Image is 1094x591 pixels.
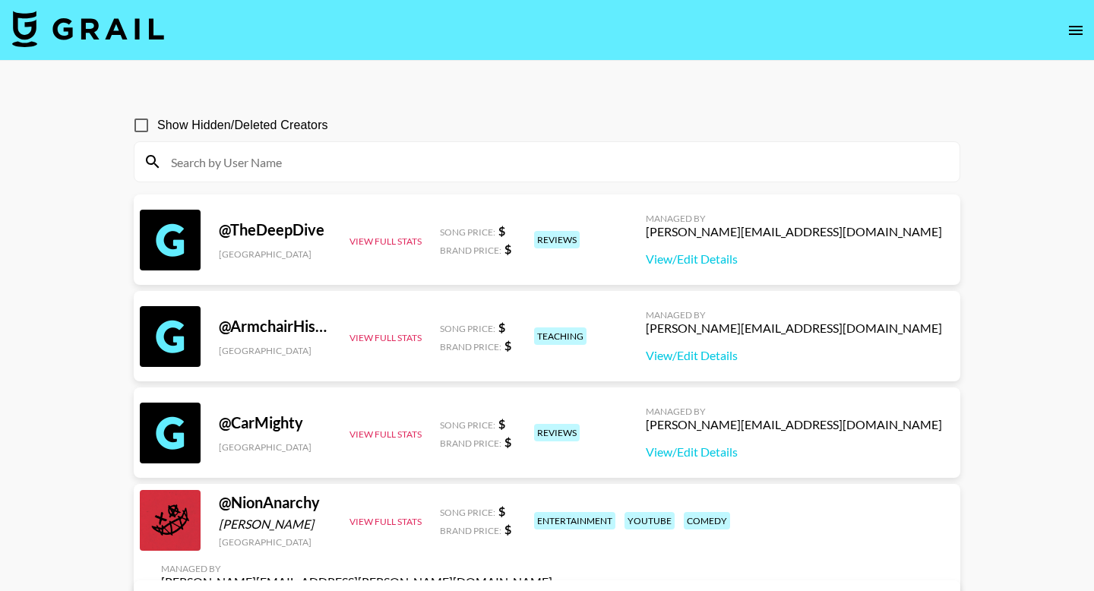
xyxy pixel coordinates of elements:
div: [PERSON_NAME] [219,517,331,532]
span: Brand Price: [440,525,501,536]
div: [PERSON_NAME][EMAIL_ADDRESS][DOMAIN_NAME] [646,321,942,336]
button: View Full Stats [349,516,422,527]
div: [GEOGRAPHIC_DATA] [219,536,331,548]
button: View Full Stats [349,428,422,440]
strong: $ [498,320,505,334]
span: Brand Price: [440,341,501,352]
span: Song Price: [440,323,495,334]
div: [GEOGRAPHIC_DATA] [219,248,331,260]
strong: $ [498,223,505,238]
img: Grail Talent [12,11,164,47]
strong: $ [498,416,505,431]
strong: $ [504,242,511,256]
a: View/Edit Details [646,444,942,460]
input: Search by User Name [162,150,950,174]
div: [GEOGRAPHIC_DATA] [219,441,331,453]
span: Brand Price: [440,245,501,256]
div: reviews [534,231,580,248]
div: @ CarMighty [219,413,331,432]
div: [PERSON_NAME][EMAIL_ADDRESS][PERSON_NAME][DOMAIN_NAME] [161,574,552,589]
button: View Full Stats [349,235,422,247]
div: teaching [534,327,587,345]
strong: $ [504,522,511,536]
div: Managed By [646,406,942,417]
span: Brand Price: [440,438,501,449]
div: @ TheDeepDive [219,220,331,239]
span: Song Price: [440,226,495,238]
div: youtube [624,512,675,529]
strong: $ [504,435,511,449]
button: open drawer [1061,15,1091,46]
div: comedy [684,512,730,529]
div: @ NionAnarchy [219,493,331,512]
span: Song Price: [440,419,495,431]
div: Managed By [646,213,942,224]
div: Managed By [161,563,552,574]
span: Song Price: [440,507,495,518]
div: reviews [534,424,580,441]
strong: $ [504,338,511,352]
a: View/Edit Details [646,251,942,267]
div: [GEOGRAPHIC_DATA] [219,345,331,356]
div: [PERSON_NAME][EMAIL_ADDRESS][DOMAIN_NAME] [646,224,942,239]
div: @ ArmchairHistorian [219,317,331,336]
a: View/Edit Details [646,348,942,363]
div: Managed By [646,309,942,321]
button: View Full Stats [349,332,422,343]
span: Show Hidden/Deleted Creators [157,116,328,134]
div: entertainment [534,512,615,529]
strong: $ [498,504,505,518]
div: [PERSON_NAME][EMAIL_ADDRESS][DOMAIN_NAME] [646,417,942,432]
